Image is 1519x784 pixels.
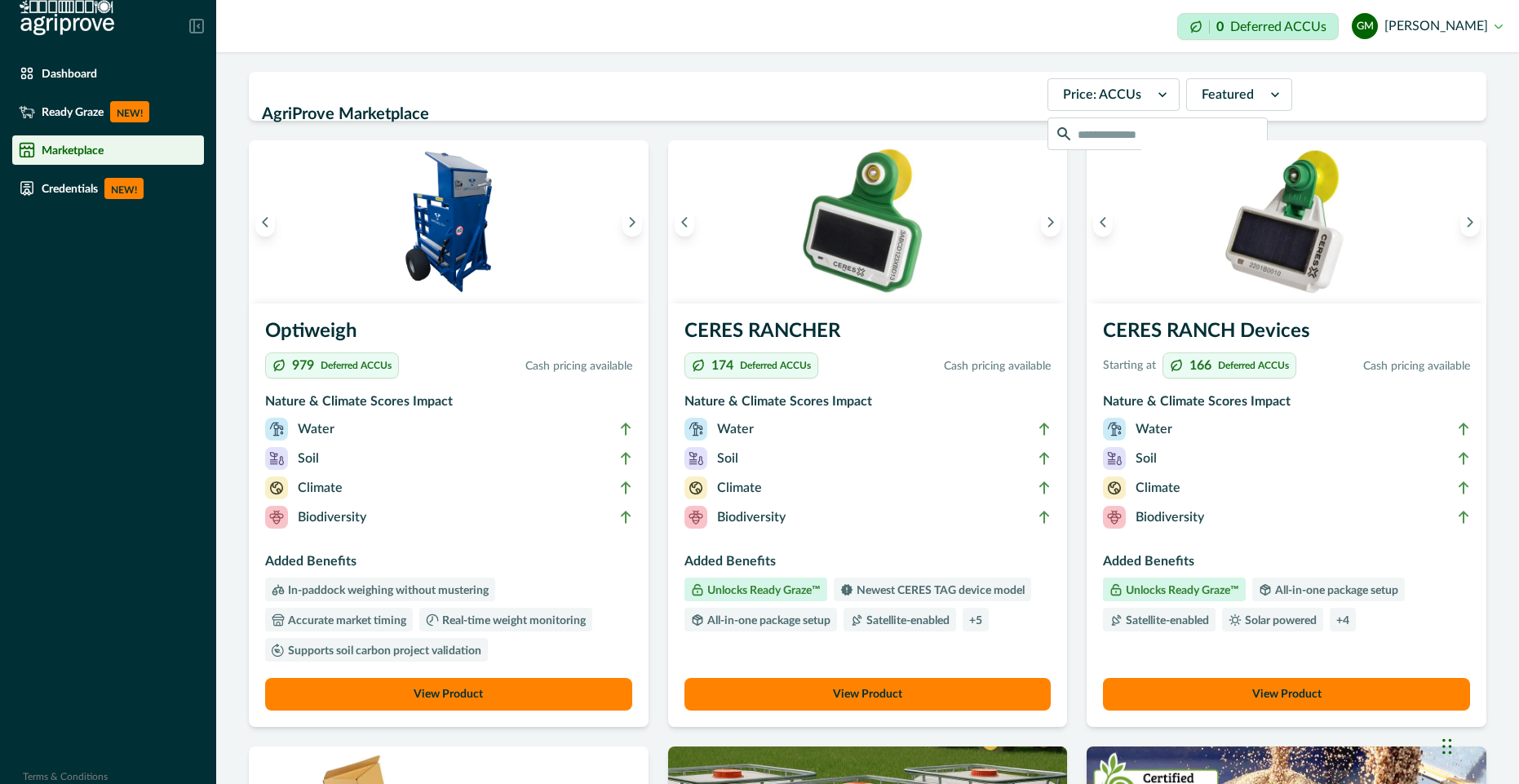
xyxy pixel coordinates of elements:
[12,95,204,129] a: Ready GrazeNEW!
[285,585,489,596] p: In-paddock weighing without mustering
[717,507,786,527] p: Biodiversity
[1336,615,1349,627] p: + 4
[265,392,632,418] h3: Nature & Climate Scores Impact
[668,140,1068,303] img: A single CERES RANCHER device
[1123,615,1209,627] p: Satellite-enabled
[255,207,275,237] button: Previous image
[298,507,366,527] p: Biodiversity
[12,171,204,206] a: CredentialsNEW!
[1303,358,1470,375] p: Cash pricing available
[740,361,811,370] p: Deferred ACCUs
[1087,140,1486,303] img: A single CERES RANCH device
[249,140,649,303] img: An Optiweigh unit
[405,358,632,375] p: Cash pricing available
[292,359,314,372] p: 979
[1230,20,1326,33] p: Deferred ACCUs
[1242,615,1317,627] p: Solar powered
[439,615,586,627] p: Real-time weight monitoring
[1123,585,1239,596] p: Unlocks Ready Graze™
[42,182,98,195] p: Credentials
[298,419,334,439] p: Water
[1136,478,1180,498] p: Climate
[853,585,1025,596] p: Newest CERES TAG device model
[711,359,733,372] p: 174
[42,105,104,118] p: Ready Graze
[717,449,738,468] p: Soil
[1437,706,1519,784] iframe: Chat Widget
[12,135,204,165] a: Marketplace
[42,144,104,157] p: Marketplace
[298,478,343,498] p: Climate
[684,551,1052,578] h3: Added Benefits
[1460,207,1480,237] button: Next image
[825,358,1052,375] p: Cash pricing available
[1442,722,1452,771] div: Drag
[684,392,1052,418] h3: Nature & Climate Scores Impact
[1136,419,1172,439] p: Water
[321,361,392,370] p: Deferred ACCUs
[285,615,406,627] p: Accurate market timing
[1216,20,1224,33] p: 0
[23,772,108,782] a: Terms & Conditions
[285,645,481,657] p: Supports soil carbon project validation
[265,678,632,711] button: View Product
[110,101,149,122] p: NEW!
[1093,207,1113,237] button: Previous image
[704,585,821,596] p: Unlocks Ready Graze™
[1103,551,1470,578] h3: Added Benefits
[684,317,1052,352] h3: CERES RANCHER
[1041,207,1061,237] button: Next image
[704,615,830,627] p: All-in-one package setup
[1103,392,1470,418] h3: Nature & Climate Scores Impact
[1103,357,1156,374] p: Starting at
[1136,507,1204,527] p: Biodiversity
[684,678,1052,711] button: View Product
[265,551,632,578] h3: Added Benefits
[622,207,642,237] button: Next image
[1136,449,1157,468] p: Soil
[12,59,204,88] a: Dashboard
[262,99,1038,130] h2: AgriProve Marketplace
[265,317,632,352] h3: Optiweigh
[717,478,762,498] p: Climate
[104,178,144,199] p: NEW!
[863,615,950,627] p: Satellite-enabled
[1218,361,1289,370] p: Deferred ACCUs
[1103,317,1470,352] h3: CERES RANCH Devices
[1352,7,1503,46] button: Gayathri Menakath[PERSON_NAME]
[969,615,982,627] p: + 5
[1103,678,1470,711] button: View Product
[42,67,97,80] p: Dashboard
[675,207,694,237] button: Previous image
[1189,359,1211,372] p: 166
[298,449,319,468] p: Soil
[1272,585,1398,596] p: All-in-one package setup
[717,419,754,439] p: Water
